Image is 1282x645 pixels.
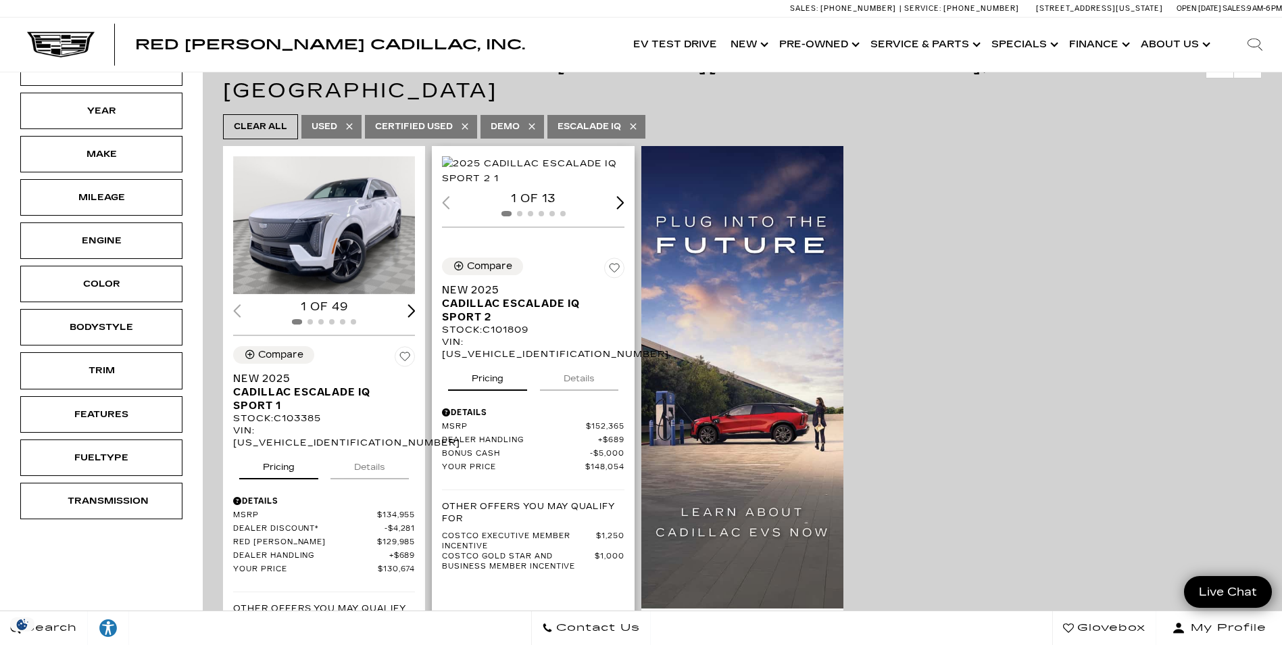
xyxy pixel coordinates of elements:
div: Stock : C101809 [442,324,624,336]
span: Open [DATE] [1177,4,1221,13]
span: Demo [491,118,520,135]
a: Explore your accessibility options [88,611,129,645]
div: Transmission [68,494,135,508]
span: $4,281 [385,524,416,534]
span: [PHONE_NUMBER] [943,4,1019,13]
div: VIN: [US_VEHICLE_IDENTIFICATION_NUMBER] [442,336,624,360]
span: Search [21,619,77,638]
a: Bonus Cash $5,000 [442,449,624,459]
a: Dealer Discount* $4,281 [233,524,415,534]
div: 1 of 13 [442,191,624,206]
div: Features [68,407,135,422]
span: Your Price [233,565,378,575]
div: Make [68,147,135,162]
span: Cadillac ESCALADE IQ Sport 2 [442,297,614,324]
span: Dealer Handling [442,435,598,446]
a: Service: [PHONE_NUMBER] [899,5,1022,12]
div: Pricing Details - New 2025 Cadillac ESCALADE IQ Sport 1 [233,495,415,507]
span: Dealer Handling [233,551,389,561]
span: $5,000 [590,449,624,459]
a: EV Test Drive [626,18,724,72]
a: Dealer Handling $689 [233,551,415,561]
div: MileageMileage [20,179,182,216]
div: VIN: [US_VEHICLE_IDENTIFICATION_NUMBER] [233,425,415,449]
div: Mileage [68,190,135,205]
a: Specials [985,18,1062,72]
span: Live Chat [1192,584,1264,600]
span: Red [PERSON_NAME] [233,537,377,548]
div: 1 / 2 [442,156,626,186]
div: Stock : C103385 [233,412,415,425]
span: Bonus Cash [442,449,590,459]
p: Other Offers You May Qualify For [233,602,415,627]
div: Year [68,103,135,118]
div: TransmissionTransmission [20,483,182,519]
a: New 2025Cadillac ESCALADE IQ Sport 2 [442,283,624,324]
div: 1 of 49 [233,300,415,314]
div: FeaturesFeatures [20,396,182,433]
div: EngineEngine [20,222,182,259]
div: Next slide [616,196,624,209]
span: New 2025 [442,283,614,297]
span: MSRP [442,422,586,432]
span: 9 AM-6 PM [1247,4,1282,13]
a: Sales: [PHONE_NUMBER] [790,5,899,12]
span: Glovebox [1074,619,1145,638]
span: My Profile [1185,619,1266,638]
a: Red [PERSON_NAME] Cadillac, Inc. [135,38,525,51]
span: [PHONE_NUMBER] [820,4,896,13]
img: Cadillac Dark Logo with Cadillac White Text [27,32,95,57]
span: $689 [389,551,416,561]
div: Color [68,277,135,291]
a: Costco Gold Star and Business Member Incentive $1,000 [442,552,624,572]
a: New [724,18,772,72]
button: details tab [540,361,618,391]
button: pricing tab [239,450,318,479]
button: details tab [330,450,409,479]
a: [STREET_ADDRESS][US_STATE] [1036,4,1163,13]
p: Other Offers You May Qualify For [442,500,624,525]
span: Red [PERSON_NAME] Cadillac, Inc. [135,37,525,53]
div: 1 / 2 [233,156,417,294]
a: Pre-Owned [772,18,864,72]
span: MSRP [233,510,377,521]
div: BodystyleBodystyle [20,309,182,345]
span: Costco Gold Star and Business Member Incentive [442,552,595,572]
a: Live Chat [1184,576,1272,608]
span: $129,985 [377,537,416,548]
button: Compare Vehicle [442,258,523,275]
div: Fueltype [68,450,135,465]
span: Sales: [790,4,818,13]
a: Your Price $148,054 [442,462,624,473]
a: Your Price $130,674 [233,565,415,575]
div: YearYear [20,93,182,129]
a: Red [PERSON_NAME] $129,985 [233,537,415,548]
div: ColorColor [20,266,182,302]
div: Compare [258,349,303,361]
a: Contact Us [531,611,651,645]
a: Dealer Handling $689 [442,435,624,446]
div: Privacy Settings [7,617,38,631]
div: MakeMake [20,136,182,172]
span: $1,250 [596,531,624,552]
span: $148,054 [585,462,624,473]
span: $134,955 [377,510,416,521]
span: Cadillac ESCALADE IQ Sport 1 [233,385,405,412]
a: MSRP $134,955 [233,510,415,521]
span: Used [312,118,337,135]
div: Bodystyle [68,320,135,335]
div: Search [1228,18,1282,72]
span: Certified Used [375,118,453,135]
span: Sales: [1223,4,1247,13]
div: Pricing Details - New 2025 Cadillac ESCALADE IQ Sport 2 [442,406,624,419]
span: ESCALADE IQ [558,118,621,135]
div: Trim [68,363,135,378]
img: 2025 Cadillac ESCALADE IQ Sport 2 1 [442,156,626,186]
span: Costco Executive Member Incentive [442,531,596,552]
div: Next slide [408,304,416,317]
button: Compare Vehicle [233,346,314,364]
span: $689 [598,435,624,446]
a: About Us [1134,18,1214,72]
span: Service: [904,4,941,13]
